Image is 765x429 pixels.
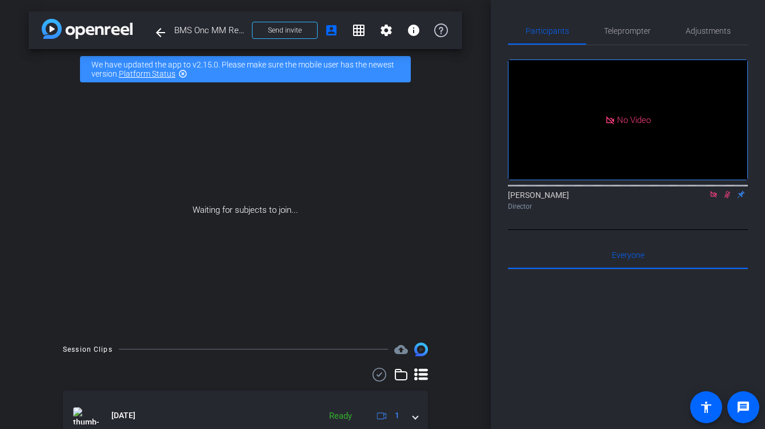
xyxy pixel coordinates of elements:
mat-icon: highlight_off [178,69,187,78]
button: Send invite [252,22,318,39]
span: Send invite [268,26,302,35]
mat-icon: settings [379,23,393,37]
div: Director [508,201,748,212]
div: [PERSON_NAME] [508,189,748,212]
img: app-logo [42,19,133,39]
div: Ready [323,410,358,423]
img: thumb-nail [73,407,99,424]
mat-icon: cloud_upload [394,343,408,356]
span: Adjustments [686,27,731,35]
div: We have updated the app to v2.15.0. Please make sure the mobile user has the newest version. [80,56,411,82]
a: Platform Status [119,69,175,78]
span: Teleprompter [604,27,651,35]
span: 1 [395,410,399,422]
div: Session Clips [63,344,113,355]
span: No Video [617,114,651,125]
img: Session clips [414,343,428,356]
mat-icon: arrow_back [154,26,167,39]
span: Destinations for your clips [394,343,408,356]
mat-icon: info [407,23,420,37]
span: BMS Onc MM Recordings [174,19,245,42]
mat-icon: account_box [325,23,338,37]
mat-icon: message [736,400,750,414]
div: Waiting for subjects to join... [29,89,462,331]
mat-icon: accessibility [699,400,713,414]
span: [DATE] [111,410,135,422]
mat-icon: grid_on [352,23,366,37]
span: Participants [526,27,569,35]
span: Everyone [612,251,644,259]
